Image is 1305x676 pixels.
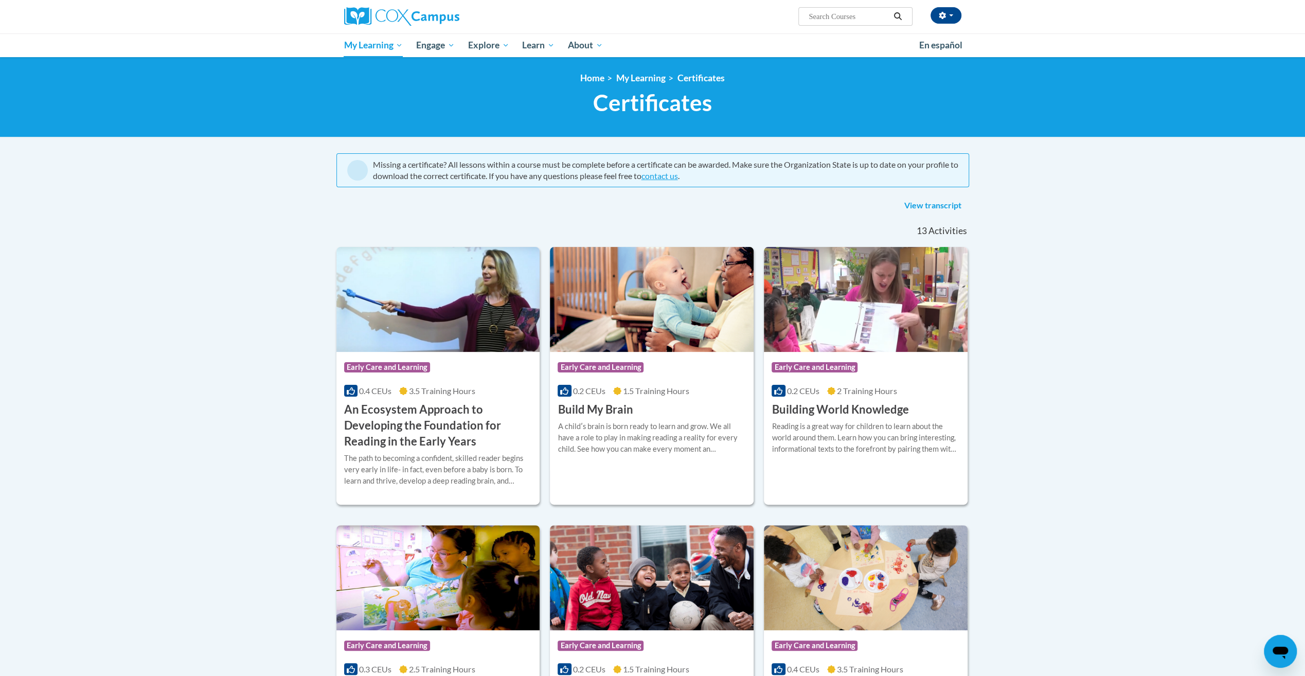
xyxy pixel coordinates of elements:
span: 2 Training Hours [837,386,897,396]
a: My Learning [337,33,410,57]
span: 3.5 Training Hours [409,386,475,396]
span: 3.5 Training Hours [837,664,903,674]
input: Search Courses [808,10,890,23]
span: En español [919,40,962,50]
div: A childʹs brain is born ready to learn and grow. We all have a role to play in making reading a r... [558,421,746,455]
span: 1.5 Training Hours [623,386,689,396]
a: Home [580,73,604,83]
span: Certificates [593,89,712,116]
span: 2.5 Training Hours [409,664,475,674]
a: Course LogoEarly Care and Learning0.2 CEUs1.5 Training Hours Build My BrainA childʹs brain is bor... [550,247,754,505]
a: Cox Campus [344,7,540,26]
span: Activities [928,225,967,237]
span: Early Care and Learning [772,641,857,651]
span: About [568,39,603,51]
h3: An Ecosystem Approach to Developing the Foundation for Reading in the Early Years [344,402,532,449]
a: Explore [461,33,516,57]
span: Engage [416,39,455,51]
span: Learn [522,39,555,51]
a: View transcript [897,198,969,214]
iframe: Button to launch messaging window [1264,635,1297,668]
a: Course LogoEarly Care and Learning0.2 CEUs2 Training Hours Building World KnowledgeReading is a g... [764,247,968,505]
h3: Build My Brain [558,402,633,418]
img: Cox Campus [344,7,459,26]
div: Missing a certificate? All lessons within a course must be complete before a certificate can be a... [373,159,958,182]
a: My Learning [616,73,666,83]
span: 0.4 CEUs [787,664,819,674]
div: The path to becoming a confident, skilled reader begins very early in life- in fact, even before ... [344,453,532,487]
span: 0.4 CEUs [359,386,391,396]
a: Engage [409,33,461,57]
span: My Learning [344,39,403,51]
span: Early Care and Learning [558,362,643,372]
span: 0.3 CEUs [359,664,391,674]
a: Learn [515,33,561,57]
a: En español [913,34,969,56]
h3: Building World Knowledge [772,402,908,418]
a: contact us [641,171,678,181]
a: Course LogoEarly Care and Learning0.4 CEUs3.5 Training Hours An Ecosystem Approach to Developing ... [336,247,540,505]
button: Account Settings [931,7,961,24]
span: 0.2 CEUs [573,386,605,396]
img: Course Logo [764,525,968,630]
span: 1.5 Training Hours [623,664,689,674]
img: Course Logo [550,247,754,352]
span: 13 [916,225,926,237]
img: Course Logo [336,525,540,630]
span: Early Care and Learning [772,362,857,372]
div: Main menu [329,33,977,57]
button: Search [890,10,905,23]
a: Certificates [677,73,725,83]
span: Early Care and Learning [344,362,430,372]
span: Early Care and Learning [558,641,643,651]
a: About [561,33,610,57]
span: Early Care and Learning [344,641,430,651]
img: Course Logo [336,247,540,352]
img: Course Logo [550,525,754,630]
span: 0.2 CEUs [787,386,819,396]
span: Explore [468,39,509,51]
img: Course Logo [764,247,968,352]
div: Reading is a great way for children to learn about the world around them. Learn how you can bring... [772,421,960,455]
span: 0.2 CEUs [573,664,605,674]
